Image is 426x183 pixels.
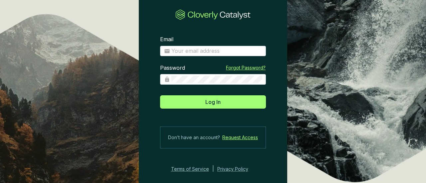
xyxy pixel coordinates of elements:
[217,165,257,173] a: Privacy Policy
[168,134,220,141] span: Don’t have an account?
[160,64,185,72] label: Password
[226,64,266,71] a: Forgot Password?
[205,98,221,106] span: Log In
[222,134,258,141] a: Request Access
[212,165,214,173] div: |
[171,76,262,83] input: Password
[169,165,209,173] a: Terms of Service
[171,47,262,55] input: Email
[160,36,173,43] label: Email
[160,95,266,109] button: Log In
